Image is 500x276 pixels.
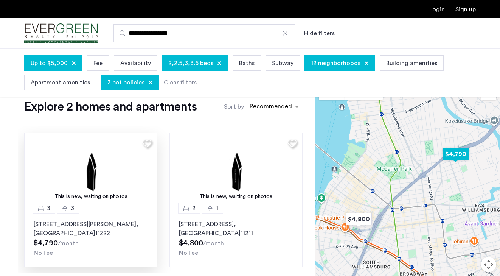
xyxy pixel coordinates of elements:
div: $4,790 [439,145,472,162]
span: Apartment amenities [31,78,90,87]
p: [STREET_ADDRESS][PERSON_NAME] 11222 [34,220,148,238]
div: This is new, waiting on photos [28,193,154,201]
div: $4,800 [343,211,375,228]
span: 3 [71,204,74,213]
span: Baths [239,59,255,68]
span: Up to $5,000 [31,59,68,68]
span: No Fee [34,250,53,256]
span: 12 neighborhoods [311,59,360,68]
a: 33[STREET_ADDRESS][PERSON_NAME], [GEOGRAPHIC_DATA]11222No Fee [24,208,157,267]
span: Availability [120,59,151,68]
span: 3 pet policies [107,78,144,87]
div: Clear filters [164,78,197,87]
img: 2.gif [24,133,157,208]
span: Building amenities [386,59,437,68]
input: Apartment Search [113,24,295,42]
span: 1 [216,204,218,213]
a: 21[STREET_ADDRESS], [GEOGRAPHIC_DATA]11211No Fee [169,208,303,267]
h1: Explore 2 homes and apartments [24,99,197,114]
button: Map camera controls [481,257,496,272]
sub: /month [58,240,79,246]
label: Sort by [224,102,244,111]
a: Registration [455,6,476,12]
p: [STREET_ADDRESS] 11211 [179,220,293,238]
img: 2.gif [169,133,303,208]
ng-select: sort-apartment [246,100,303,114]
div: This is new, waiting on photos [173,193,299,201]
a: Login [429,6,445,12]
sub: /month [203,240,224,246]
a: This is new, waiting on photos [169,133,303,208]
span: 2 [192,204,196,213]
span: $4,800 [179,239,203,247]
span: 3 [47,204,50,213]
span: $4,790 [34,239,58,247]
div: Recommended [248,102,292,113]
span: No Fee [179,250,198,256]
span: 2,2.5,3,3.5 beds [168,59,213,68]
span: Subway [272,59,293,68]
button: Show or hide filters [304,29,335,38]
a: This is new, waiting on photos [24,133,157,208]
img: logo [24,19,98,48]
span: Fee [93,59,103,68]
a: Cazamio Logo [24,19,98,48]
